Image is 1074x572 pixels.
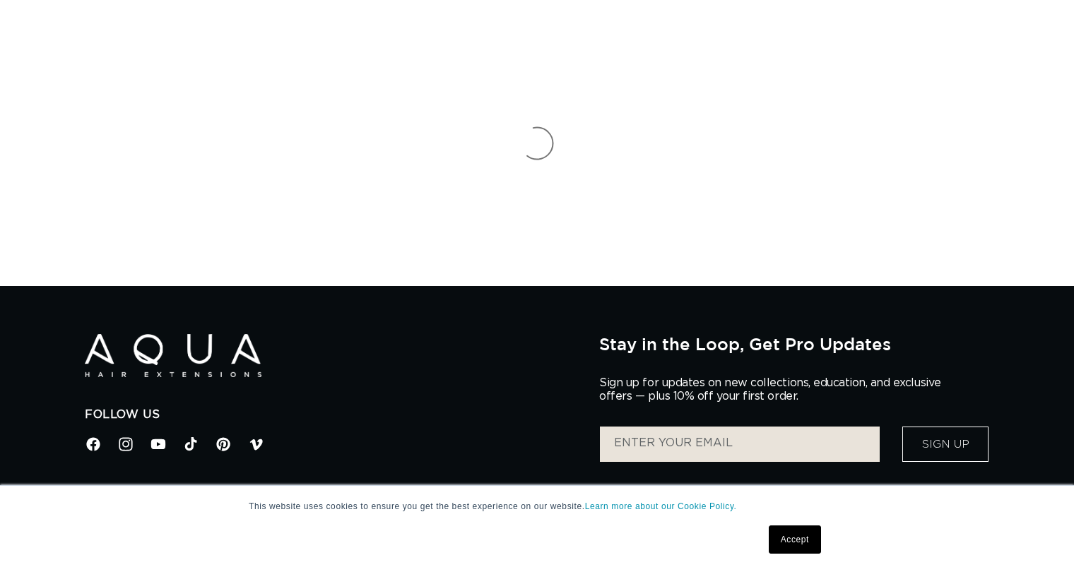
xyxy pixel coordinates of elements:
[769,525,821,554] a: Accept
[249,500,825,513] p: This website uses cookies to ensure you get the best experience on our website.
[600,427,880,462] input: ENTER YOUR EMAIL
[585,501,737,511] a: Learn more about our Cookie Policy.
[599,376,952,403] p: Sign up for updates on new collections, education, and exclusive offers — plus 10% off your first...
[85,334,261,377] img: Aqua Hair Extensions
[85,407,578,422] h2: Follow Us
[599,334,989,354] h2: Stay in the Loop, Get Pro Updates
[902,427,989,462] button: Sign Up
